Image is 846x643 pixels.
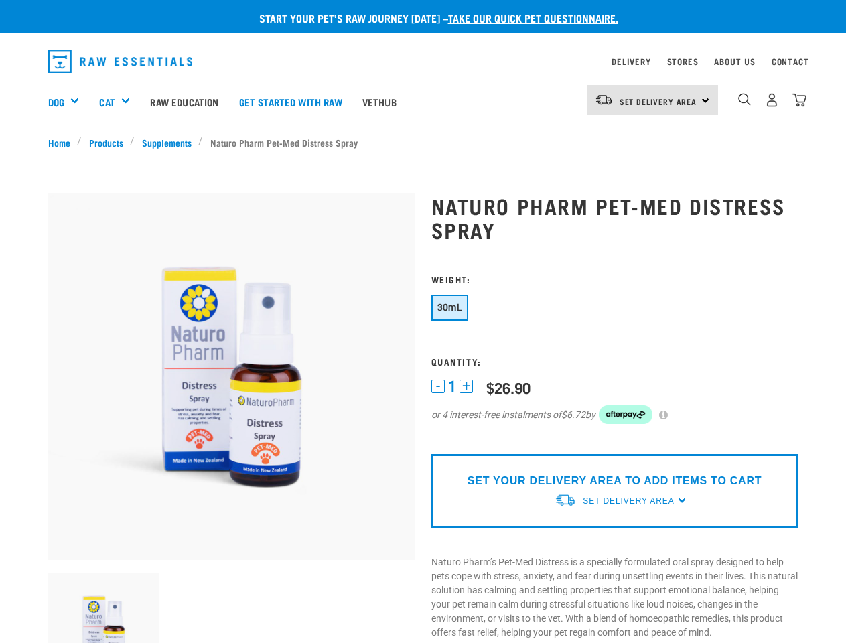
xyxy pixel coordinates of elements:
[555,493,576,507] img: van-moving.png
[431,405,798,424] div: or 4 interest-free instalments of by
[431,274,798,284] h3: Weight:
[772,59,809,64] a: Contact
[599,405,652,424] img: Afterpay
[595,94,613,106] img: van-moving.png
[48,193,415,560] img: RE Product Shoot 2023 Nov8635
[48,135,798,149] nav: breadcrumbs
[431,555,798,640] p: Naturo Pharm’s Pet-Med Distress is a specially formulated oral spray designed to help pets cope w...
[448,15,618,21] a: take our quick pet questionnaire.
[229,75,352,129] a: Get started with Raw
[82,135,130,149] a: Products
[620,99,697,104] span: Set Delivery Area
[135,135,198,149] a: Supplements
[460,380,473,393] button: +
[714,59,755,64] a: About Us
[583,496,674,506] span: Set Delivery Area
[612,59,650,64] a: Delivery
[431,194,798,242] h1: Naturo Pharm Pet-Med Distress Spray
[99,94,115,110] a: Cat
[667,59,699,64] a: Stores
[431,295,469,321] button: 30mL
[38,44,809,78] nav: dropdown navigation
[437,302,463,313] span: 30mL
[792,93,806,107] img: home-icon@2x.png
[48,50,193,73] img: Raw Essentials Logo
[352,75,407,129] a: Vethub
[738,93,751,106] img: home-icon-1@2x.png
[48,94,64,110] a: Dog
[468,473,762,489] p: SET YOUR DELIVERY AREA TO ADD ITEMS TO CART
[765,93,779,107] img: user.png
[48,135,78,149] a: Home
[431,380,445,393] button: -
[561,408,585,422] span: $6.72
[140,75,228,129] a: Raw Education
[448,380,456,394] span: 1
[431,356,798,366] h3: Quantity:
[486,379,531,396] div: $26.90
